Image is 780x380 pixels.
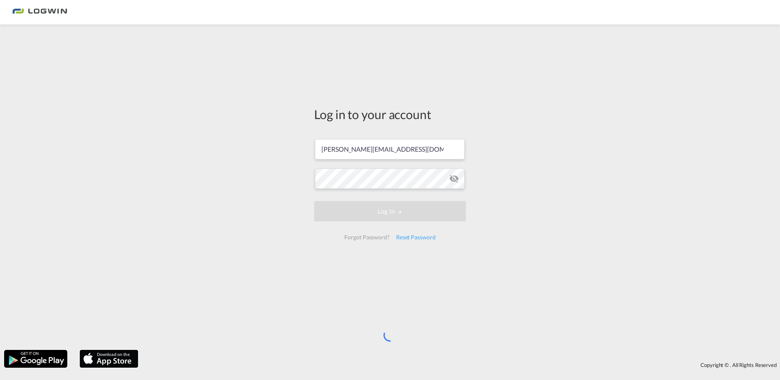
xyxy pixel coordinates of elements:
[314,106,466,123] div: Log in to your account
[12,3,67,22] img: bc73a0e0d8c111efacd525e4c8ad7d32.png
[341,230,392,245] div: Forgot Password?
[79,349,139,369] img: apple.png
[3,349,68,369] img: google.png
[449,174,459,183] md-icon: icon-eye-off
[142,358,780,372] div: Copyright © . All Rights Reserved
[315,139,465,159] input: Enter email/phone number
[393,230,439,245] div: Reset Password
[314,201,466,221] button: LOGIN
